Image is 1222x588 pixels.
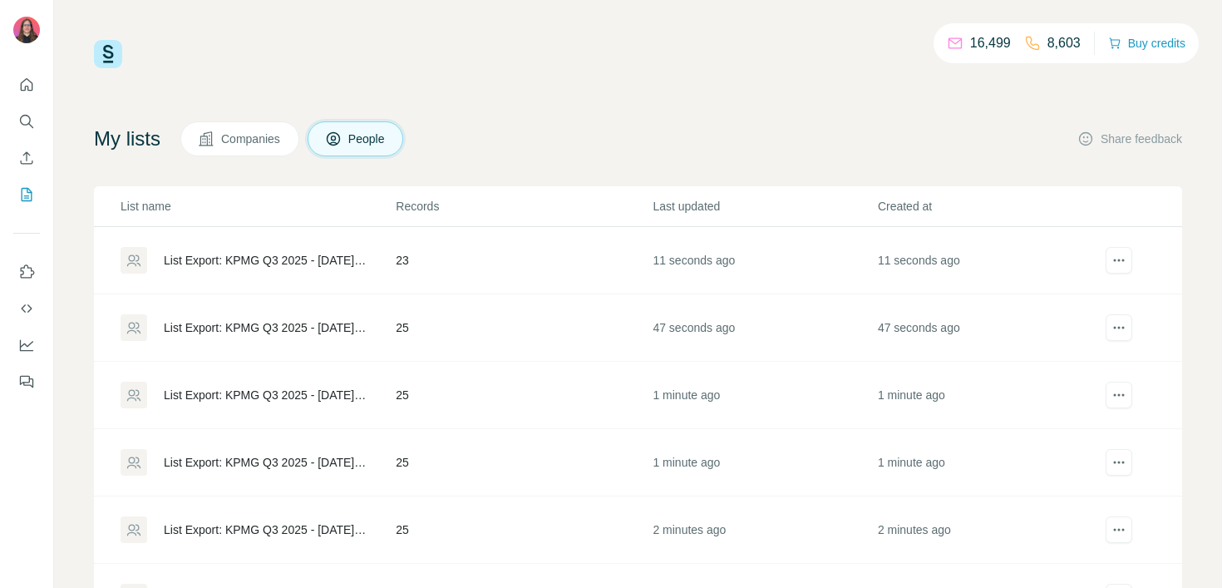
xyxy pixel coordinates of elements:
p: Records [396,198,651,215]
img: Surfe Logo [94,40,122,68]
td: 25 [395,429,652,497]
div: List Export: KPMG Q3 2025 - [DATE] 07:17 [164,252,367,269]
div: List Export: KPMG Q3 2025 - [DATE] 07:16 [164,319,367,336]
div: List Export: KPMG Q3 2025 - [DATE] 07:16 [164,387,367,403]
td: 25 [395,294,652,362]
button: Enrich CSV [13,143,40,173]
span: Companies [221,131,282,147]
h4: My lists [94,126,160,152]
td: 2 minutes ago [877,497,1101,564]
td: 23 [395,227,652,294]
div: List Export: KPMG Q3 2025 - [DATE] 07:16 [164,454,367,471]
td: 1 minute ago [652,429,876,497]
button: Share feedback [1077,131,1182,147]
div: List Export: KPMG Q3 2025 - [DATE] 07:15 [164,521,367,538]
td: 1 minute ago [877,362,1101,429]
td: 47 seconds ago [877,294,1101,362]
button: Feedback [13,367,40,397]
td: 1 minute ago [877,429,1101,497]
button: actions [1106,247,1132,274]
td: 11 seconds ago [877,227,1101,294]
button: actions [1106,516,1132,543]
p: Created at [878,198,1101,215]
p: List name [121,198,394,215]
button: Search [13,106,40,136]
p: Last updated [653,198,875,215]
button: actions [1106,382,1132,408]
img: Avatar [13,17,40,43]
p: 8,603 [1047,33,1081,53]
button: actions [1106,449,1132,476]
td: 2 minutes ago [652,497,876,564]
td: 25 [395,497,652,564]
td: 25 [395,362,652,429]
span: People [348,131,387,147]
td: 47 seconds ago [652,294,876,362]
button: Dashboard [13,330,40,360]
td: 1 minute ago [652,362,876,429]
button: My lists [13,180,40,210]
button: Use Surfe on LinkedIn [13,257,40,287]
button: actions [1106,314,1132,341]
td: 11 seconds ago [652,227,876,294]
button: Use Surfe API [13,294,40,324]
p: 16,499 [970,33,1011,53]
button: Quick start [13,70,40,100]
button: Buy credits [1108,32,1185,55]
